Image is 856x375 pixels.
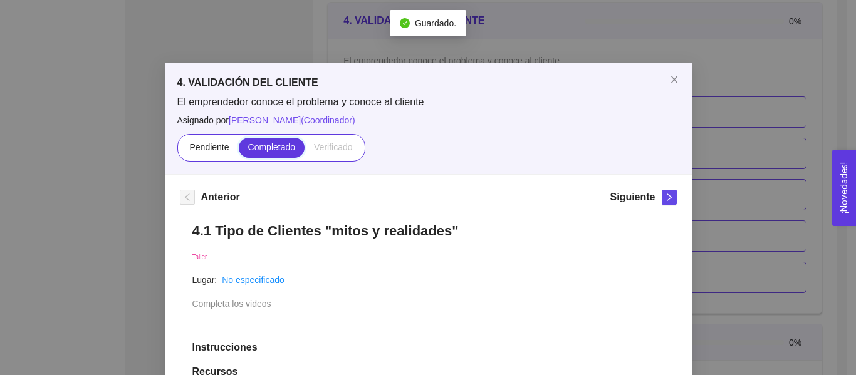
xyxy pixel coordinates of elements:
span: Verificado [314,142,352,152]
button: Open Feedback Widget [832,150,856,226]
span: Pendiente [189,142,229,152]
span: Guardado. [415,18,456,28]
a: No especificado [222,275,284,285]
span: right [662,193,676,202]
span: Completado [248,142,296,152]
span: Taller [192,254,207,260]
article: Lugar: [192,273,217,287]
span: close [669,74,679,85]
span: Asignado por [177,113,679,127]
h1: 4.1 Tipo de Clientes "mitos y realidades" [192,222,664,239]
h5: 4. VALIDACIÓN DEL CLIENTE [177,75,679,90]
h1: Instrucciones [192,341,664,354]
span: El emprendedor conoce el problema y conoce al cliente [177,95,679,109]
button: right [662,190,677,205]
span: check-circle [400,18,410,28]
span: [PERSON_NAME] ( Coordinador ) [229,115,355,125]
h5: Siguiente [610,190,655,205]
h5: Anterior [201,190,240,205]
span: Completa los videos [192,299,271,309]
button: Close [657,63,692,98]
button: left [180,190,195,205]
